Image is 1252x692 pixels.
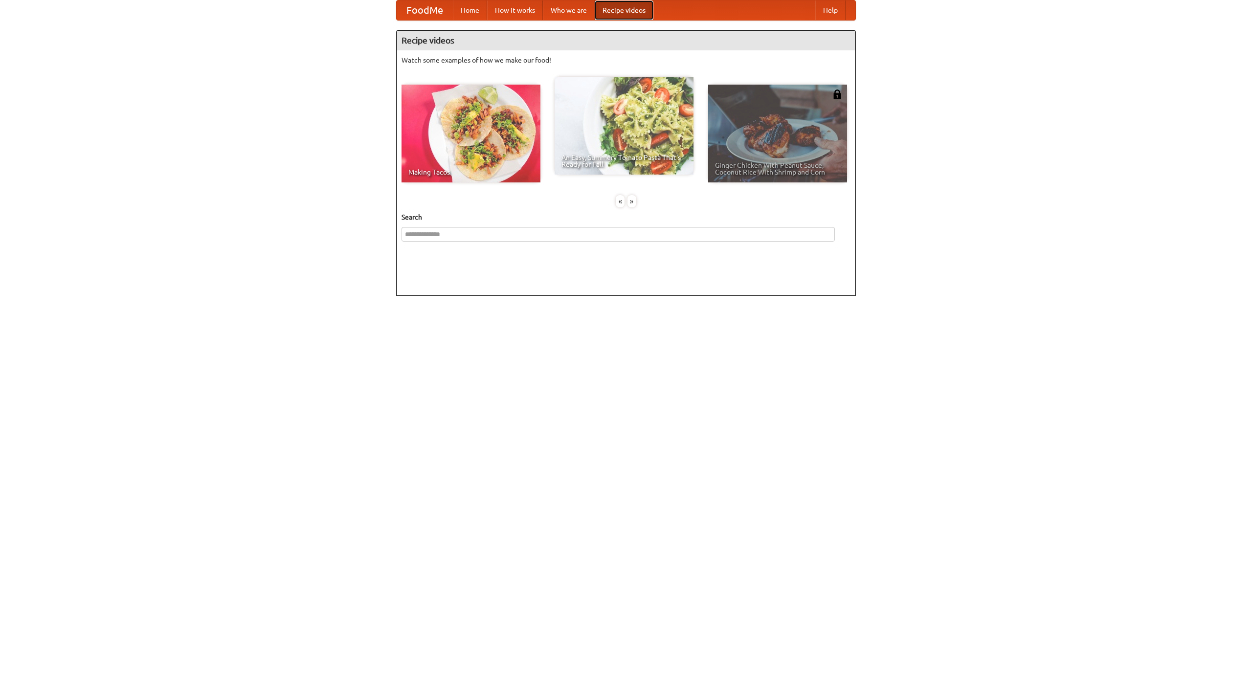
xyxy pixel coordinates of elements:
div: » [627,195,636,207]
a: How it works [487,0,543,20]
p: Watch some examples of how we make our food! [402,55,850,65]
a: Who we are [543,0,595,20]
img: 483408.png [832,89,842,99]
a: FoodMe [397,0,453,20]
h5: Search [402,212,850,222]
h4: Recipe videos [397,31,855,50]
a: Recipe videos [595,0,653,20]
div: « [616,195,625,207]
a: Making Tacos [402,85,540,182]
a: An Easy, Summery Tomato Pasta That's Ready for Fall [555,77,693,175]
a: Home [453,0,487,20]
span: Making Tacos [408,169,534,176]
span: An Easy, Summery Tomato Pasta That's Ready for Fall [561,154,687,168]
a: Help [815,0,846,20]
